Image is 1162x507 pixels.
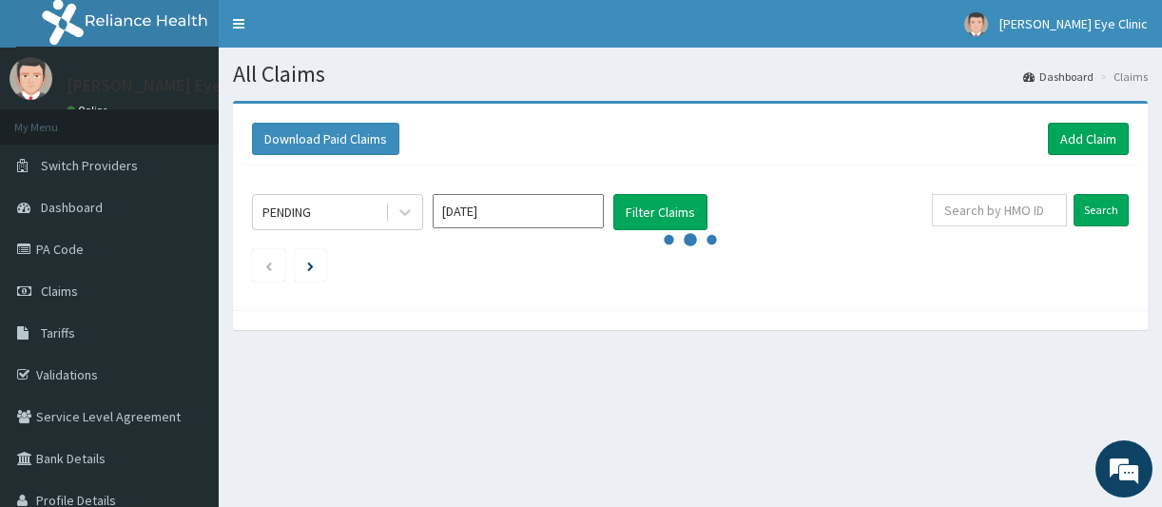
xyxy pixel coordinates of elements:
h1: All Claims [233,62,1148,87]
img: User Image [964,12,988,36]
img: User Image [10,57,52,100]
a: Dashboard [1023,68,1094,85]
li: Claims [1095,68,1148,85]
span: Claims [41,283,78,300]
p: [PERSON_NAME] Eye Clinic [67,77,265,94]
svg: audio-loading [662,211,719,268]
span: Dashboard [41,199,103,216]
input: Search [1074,194,1129,226]
span: [PERSON_NAME] Eye Clinic [999,15,1148,32]
span: Tariffs [41,324,75,341]
a: Next page [307,257,314,274]
a: Add Claim [1048,123,1129,155]
input: Select Month and Year [433,194,604,228]
div: PENDING [262,203,311,222]
input: Search by HMO ID [932,194,1067,226]
a: Previous page [264,257,273,274]
button: Download Paid Claims [252,123,399,155]
span: Switch Providers [41,157,138,174]
a: Online [67,104,112,117]
button: Filter Claims [613,194,707,230]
